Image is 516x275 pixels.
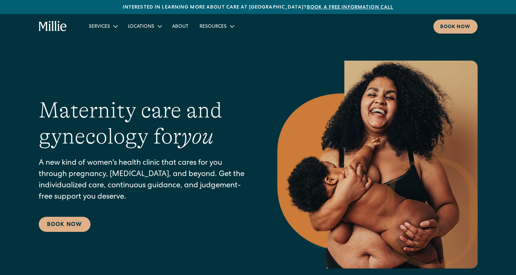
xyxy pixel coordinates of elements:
[89,23,110,30] div: Services
[307,5,393,10] a: Book a free information call
[433,20,478,34] a: Book now
[440,24,471,31] div: Book now
[39,97,250,150] h1: Maternity care and gynecology for
[167,21,194,32] a: About
[200,23,227,30] div: Resources
[122,21,167,32] div: Locations
[83,21,122,32] div: Services
[128,23,154,30] div: Locations
[181,124,214,149] em: you
[39,217,91,232] a: Book Now
[277,61,478,268] img: Smiling mother with her baby in arms, celebrating body positivity and the nurturing bond of postp...
[39,21,67,32] a: home
[39,158,250,203] p: A new kind of women's health clinic that cares for you through pregnancy, [MEDICAL_DATA], and bey...
[194,21,239,32] div: Resources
